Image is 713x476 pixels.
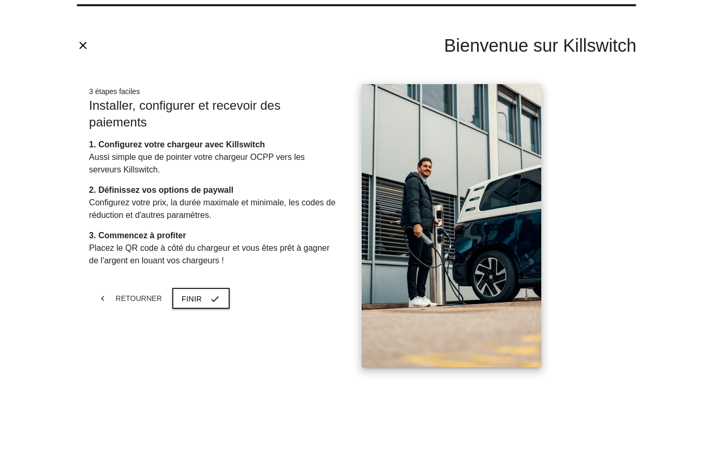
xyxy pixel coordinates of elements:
[116,294,162,303] span: Retourner
[89,231,186,240] span: 3. Commencez à profiter
[89,153,305,174] span: Aussi simple que de pointer votre chargeur OCPP vers les serveurs Killswitch.
[77,39,89,52] i: close
[89,289,170,308] button: Retournerchevron_left
[89,97,339,131] div: Installer, configurer et recevoir des paiements
[362,84,541,367] img: ks-man-charging-ev-4.jpg
[444,36,637,55] span: Bienvenue sur Killswitch
[182,295,202,303] span: Finir
[89,185,234,194] span: 2. Définissez vos options de paywall
[89,243,330,265] span: Placez le QR code à côté du chargeur et vous êtes prêt à gagner de l'argent en louant vos chargeu...
[89,87,140,96] span: 3 étapes faciles
[172,288,230,309] button: Finircheck
[89,140,265,149] span: 1. Configurez votre chargeur avec Killswitch
[210,289,220,309] i: check
[89,198,336,219] span: Configurez votre prix, la durée maximale et minimale, les codes de réduction et d'autres paramètres.
[98,289,108,308] i: chevron_left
